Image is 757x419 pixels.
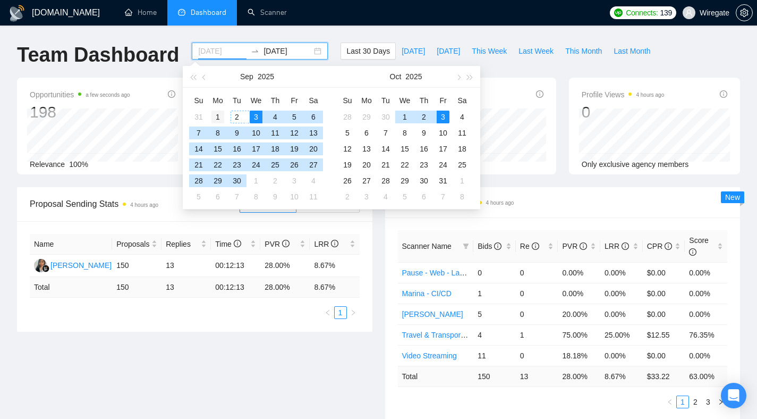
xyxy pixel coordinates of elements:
div: 6 [211,190,224,203]
button: right [715,396,727,408]
span: Time [215,240,241,248]
div: 13 [360,143,373,155]
td: 2025-09-19 [285,141,304,157]
span: Dashboard [191,8,226,17]
td: 2025-09-23 [227,157,246,173]
td: 2025-09-18 [266,141,285,157]
td: 2025-08-31 [189,109,208,125]
div: 6 [307,111,320,123]
div: 16 [231,143,243,155]
div: 11 [307,190,320,203]
td: 2025-10-26 [338,173,357,189]
td: 2025-09-30 [227,173,246,189]
button: Last 30 Days [341,43,396,60]
td: 2025-10-06 [208,189,227,205]
td: 2025-11-07 [433,189,453,205]
td: 2025-09-25 [266,157,285,173]
td: 2025-10-22 [395,157,414,173]
td: 2025-11-01 [453,173,472,189]
div: 5 [288,111,301,123]
span: [DATE] [402,45,425,57]
div: 31 [192,111,205,123]
div: 198 [30,102,130,122]
td: 2025-11-05 [395,189,414,205]
div: 4 [307,174,320,187]
td: 2025-09-02 [227,109,246,125]
td: 2025-11-06 [414,189,433,205]
td: 2025-09-29 [208,173,227,189]
td: 2025-09-04 [266,109,285,125]
td: 2025-10-09 [414,125,433,141]
td: 2025-10-12 [338,141,357,157]
th: Replies [161,234,211,255]
input: End date [263,45,312,57]
div: 26 [341,174,354,187]
td: 2025-10-29 [395,173,414,189]
div: 4 [456,111,469,123]
th: Proposals [112,234,161,255]
td: 2025-09-20 [304,141,323,157]
td: 8.67% [310,255,359,277]
div: 6 [360,127,373,139]
span: Last Week [518,45,554,57]
span: user [685,9,693,16]
div: 21 [379,158,392,171]
button: This Week [466,43,513,60]
td: 00:12:13 [211,277,260,298]
div: 7 [231,190,243,203]
div: 20 [307,143,320,155]
div: 29 [398,174,411,187]
th: We [246,92,266,109]
div: 19 [288,143,301,155]
a: 1 [677,396,688,408]
div: 9 [269,190,282,203]
td: 2025-09-12 [285,125,304,141]
span: CPR [647,242,672,250]
div: 12 [288,127,301,139]
div: 4 [269,111,282,123]
div: 27 [307,158,320,171]
th: Sa [304,92,323,109]
div: 10 [250,127,262,139]
span: right [350,309,356,316]
a: [PERSON_NAME] [402,310,463,319]
button: Last Month [608,43,656,60]
span: Connects: [626,7,658,19]
span: info-circle [622,242,629,250]
td: 2025-09-30 [376,109,395,125]
td: 28.00 % [260,277,310,298]
td: 2025-10-02 [414,109,433,125]
td: 2025-10-21 [376,157,395,173]
span: Proposal Sending Stats [30,197,240,211]
div: 10 [288,190,301,203]
span: Scanner Name [402,242,452,250]
span: This Month [565,45,602,57]
div: 25 [456,158,469,171]
td: 2025-09-22 [208,157,227,173]
input: Start date [198,45,246,57]
div: 15 [398,143,411,155]
td: 2025-10-27 [357,173,376,189]
span: filter [463,243,469,249]
a: Video Streaming [402,351,457,360]
td: 0.00% [600,262,643,283]
div: [PERSON_NAME] [50,259,112,271]
div: 10 [437,127,449,139]
span: Profile Views [582,88,665,101]
td: 2025-10-30 [414,173,433,189]
span: swap-right [251,47,259,55]
td: 2025-10-04 [304,173,323,189]
th: Th [266,92,285,109]
td: 2025-10-18 [453,141,472,157]
div: 3 [250,111,262,123]
div: 19 [341,158,354,171]
td: 2025-09-29 [357,109,376,125]
time: a few seconds ago [86,92,130,98]
span: LRR [314,240,338,248]
li: Next Page [715,396,727,408]
th: Fr [285,92,304,109]
button: 2025 [405,66,422,87]
div: 14 [379,143,392,155]
td: 2025-10-23 [414,157,433,173]
td: 13 [161,277,211,298]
